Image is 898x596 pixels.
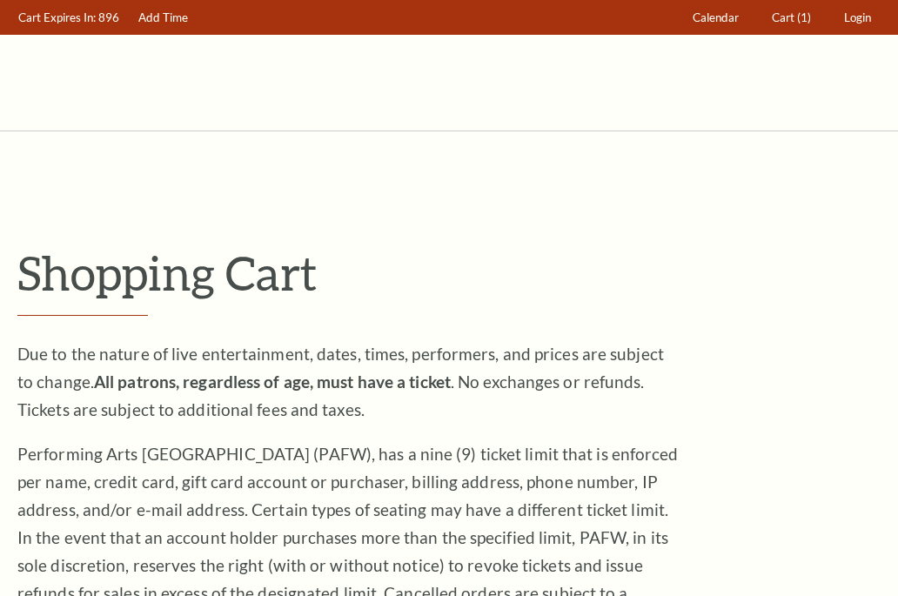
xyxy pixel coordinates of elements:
[764,1,820,35] a: Cart (1)
[17,244,881,301] p: Shopping Cart
[131,1,197,35] a: Add Time
[17,344,664,419] span: Due to the nature of live entertainment, dates, times, performers, and prices are subject to chan...
[94,372,451,392] strong: All patrons, regardless of age, must have a ticket
[18,10,96,24] span: Cart Expires In:
[844,10,871,24] span: Login
[693,10,739,24] span: Calendar
[772,10,794,24] span: Cart
[797,10,811,24] span: (1)
[98,10,119,24] span: 896
[685,1,747,35] a: Calendar
[836,1,880,35] a: Login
